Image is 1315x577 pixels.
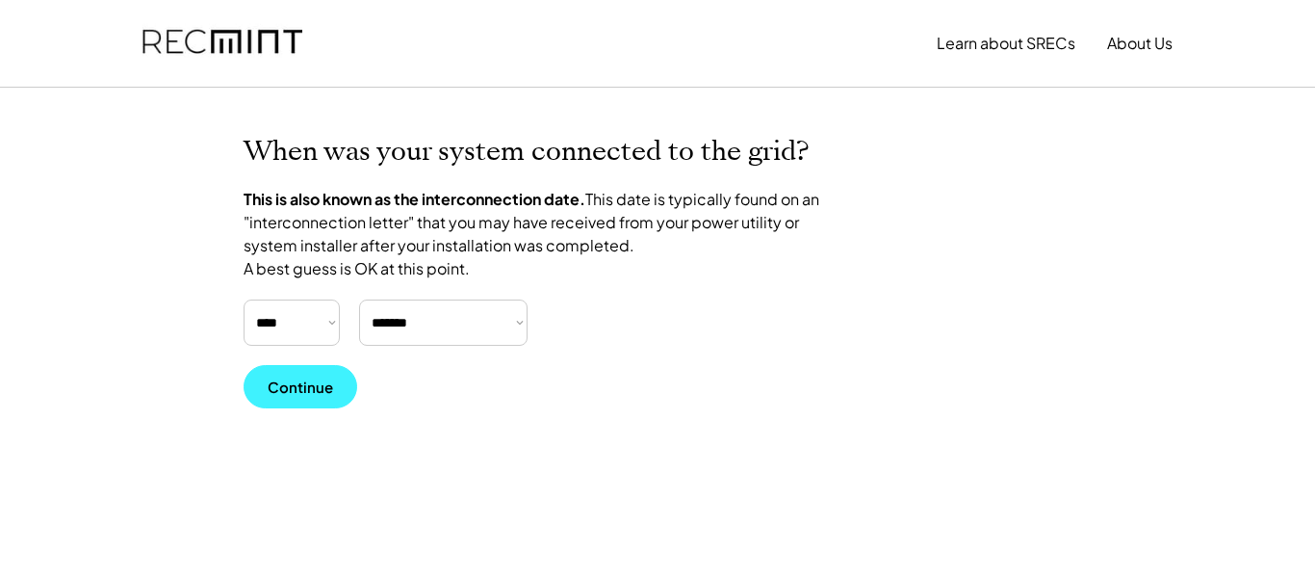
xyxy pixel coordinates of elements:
button: Continue [244,365,357,408]
img: recmint-logotype%403x.png [142,11,302,76]
button: About Us [1107,24,1173,63]
strong: This is also known as the interconnection date. [244,189,585,209]
h2: When was your system connected to the grid? [244,136,809,169]
button: Learn about SRECs [937,24,1075,63]
div: This date is typically found on an "interconnection letter" that you may have received from your ... [244,188,821,280]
